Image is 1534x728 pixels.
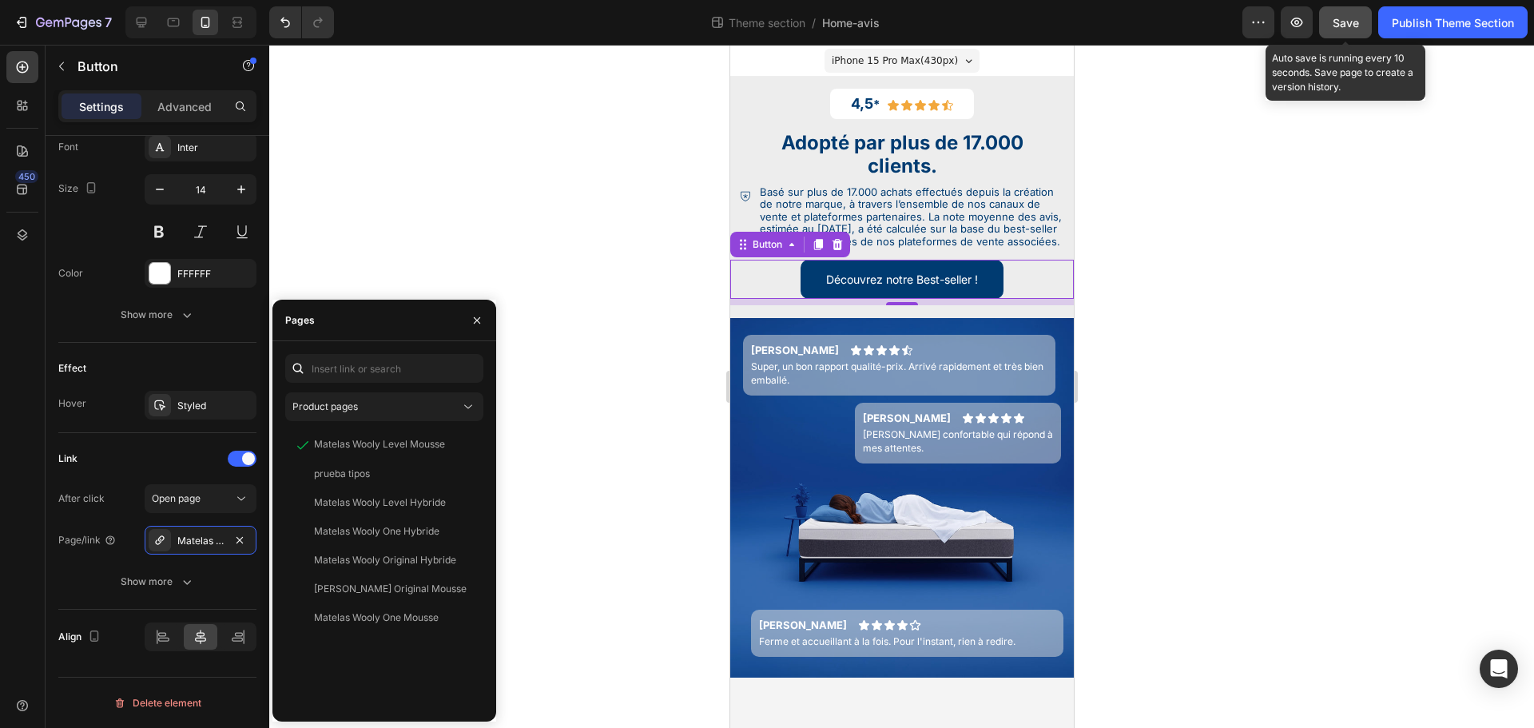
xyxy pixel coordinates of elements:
[105,13,112,32] p: 7
[314,495,446,510] div: Matelas Wooly Level Hybride
[58,361,86,376] div: Effect
[79,98,124,115] p: Settings
[314,524,439,539] div: Matelas Wooly One Hybride
[58,452,77,466] div: Link
[6,6,119,38] button: 7
[121,307,195,323] div: Show more
[157,98,212,115] p: Advanced
[1333,16,1359,30] span: Save
[314,582,467,596] div: [PERSON_NAME] Original Mousse
[822,14,880,31] span: Home-avis
[58,690,256,716] button: Delete element
[58,396,86,411] div: Hover
[15,170,38,183] div: 450
[314,467,370,481] div: prueba tipos
[58,567,256,596] button: Show more
[269,6,334,38] div: Undo/Redo
[314,437,445,452] div: Matelas Wooly Level Mousse
[1480,650,1518,688] div: Open Intercom Messenger
[177,399,252,413] div: Styled
[58,491,105,506] div: After click
[177,267,252,281] div: FFFFFF
[58,178,101,200] div: Size
[58,627,104,648] div: Align
[314,611,439,625] div: Matelas Wooly One Mousse
[152,492,201,504] span: Open page
[121,574,195,590] div: Show more
[58,266,83,280] div: Color
[812,14,816,31] span: /
[285,392,483,421] button: Product pages
[314,553,456,567] div: Matelas Wooly Original Hybride
[285,354,483,383] input: Insert link or search
[292,400,358,412] span: Product pages
[1392,14,1514,31] div: Publish Theme Section
[725,14,809,31] span: Theme section
[77,57,213,76] p: Button
[58,533,117,547] div: Page/link
[145,484,256,513] button: Open page
[177,141,252,155] div: Inter
[177,534,224,548] div: Matelas Wooly Level Mousse
[1378,6,1528,38] button: Publish Theme Section
[58,140,78,154] div: Font
[285,313,315,328] div: Pages
[730,45,1074,728] iframe: Design area
[113,694,201,713] div: Delete element
[58,300,256,329] button: Show more
[1319,6,1372,38] button: Save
